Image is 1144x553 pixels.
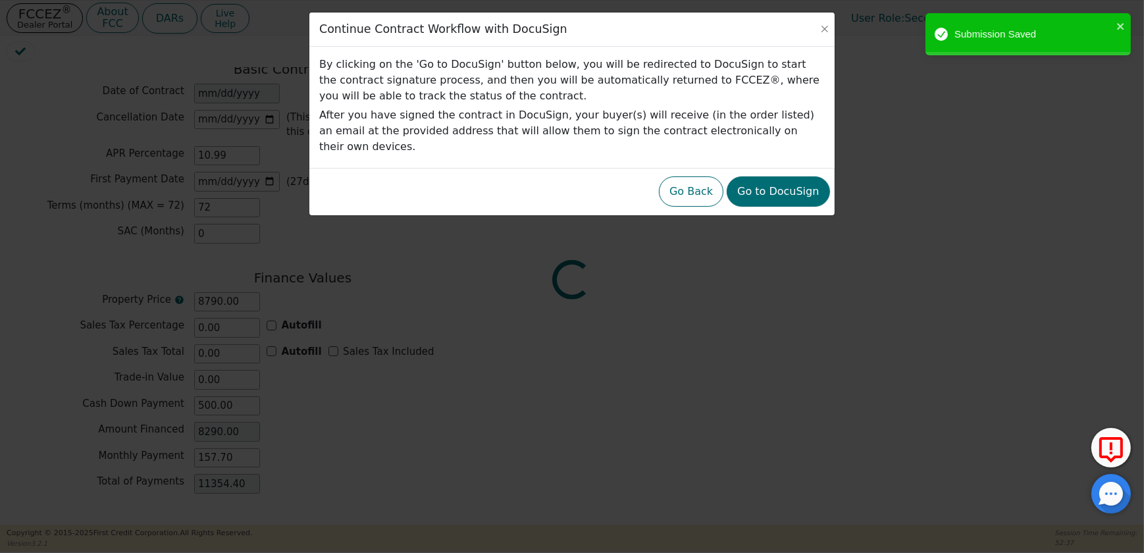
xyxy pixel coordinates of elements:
[319,22,567,36] h3: Continue Contract Workflow with DocuSign
[319,57,825,104] p: By clicking on the 'Go to DocuSign' button below, you will be redirected to DocuSign to start the...
[659,176,723,207] button: Go Back
[954,27,1112,42] div: Submission Saved
[319,107,825,155] p: After you have signed the contract in DocuSign, your buyer(s) will receive (in the order listed) ...
[818,22,831,36] button: Close
[1116,18,1126,34] button: close
[1091,428,1131,467] button: Report Error to FCC
[727,176,829,207] button: Go to DocuSign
